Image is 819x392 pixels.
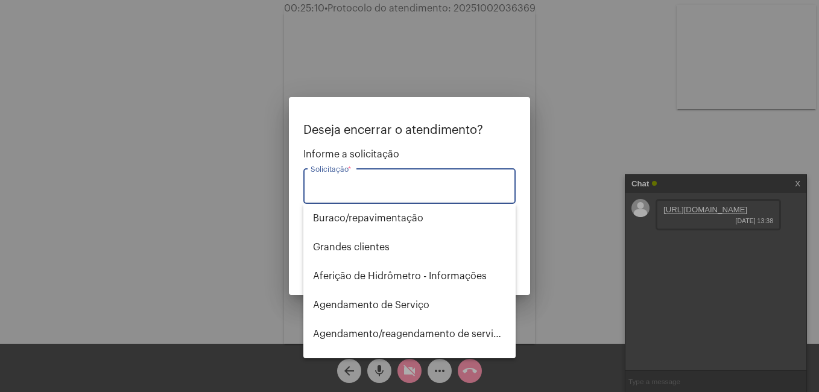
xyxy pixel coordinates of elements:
span: ⁠Grandes clientes [313,233,506,262]
input: Buscar solicitação [311,183,508,194]
p: Deseja encerrar o atendimento? [303,124,516,137]
span: Alterar nome do usuário na fatura [313,349,506,378]
span: Aferição de Hidrômetro - Informações [313,262,506,291]
span: Informe a solicitação [303,149,516,160]
span: Agendamento de Serviço [313,291,506,320]
span: Agendamento/reagendamento de serviços - informações [313,320,506,349]
span: ⁠Buraco/repavimentação [313,204,506,233]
